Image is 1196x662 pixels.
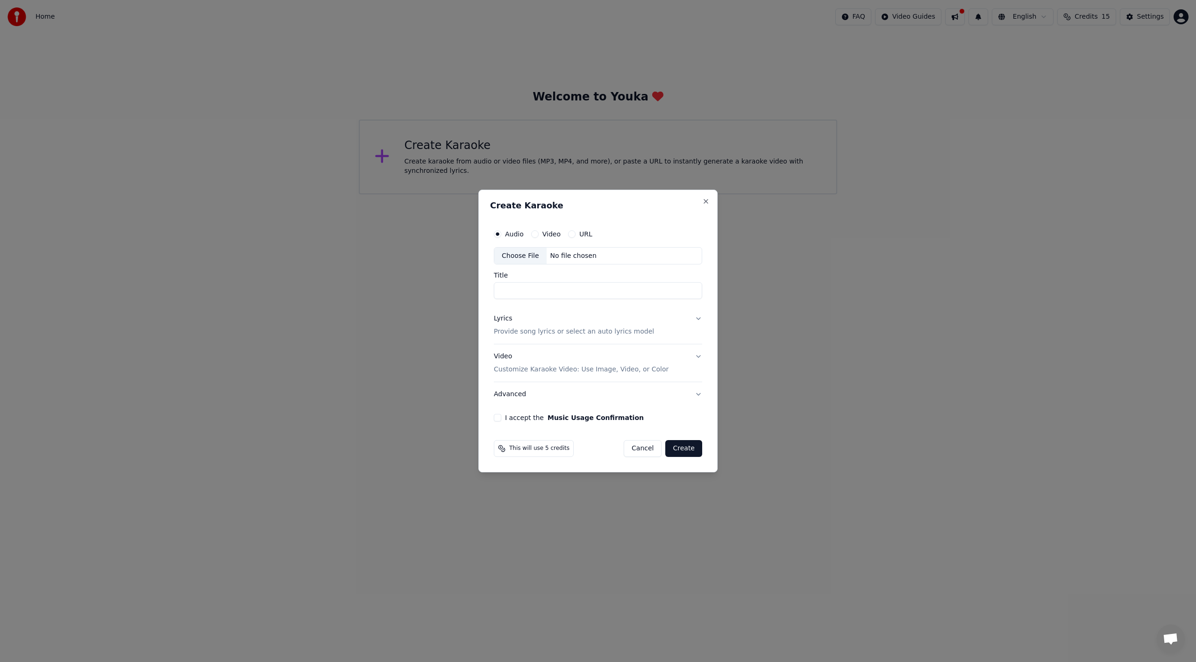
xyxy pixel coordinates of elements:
button: I accept the [548,414,644,421]
button: LyricsProvide song lyrics or select an auto lyrics model [494,307,702,344]
button: Create [665,440,702,457]
label: Title [494,272,702,279]
label: Audio [505,231,524,237]
button: Advanced [494,382,702,406]
div: Choose File [494,248,547,264]
div: Video [494,352,669,375]
h2: Create Karaoke [490,201,706,210]
div: No file chosen [547,251,600,261]
p: Provide song lyrics or select an auto lyrics model [494,327,654,337]
p: Customize Karaoke Video: Use Image, Video, or Color [494,365,669,374]
button: Cancel [624,440,662,457]
div: Lyrics [494,314,512,324]
label: I accept the [505,414,644,421]
button: VideoCustomize Karaoke Video: Use Image, Video, or Color [494,345,702,382]
label: URL [579,231,592,237]
span: This will use 5 credits [509,445,570,452]
label: Video [542,231,561,237]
